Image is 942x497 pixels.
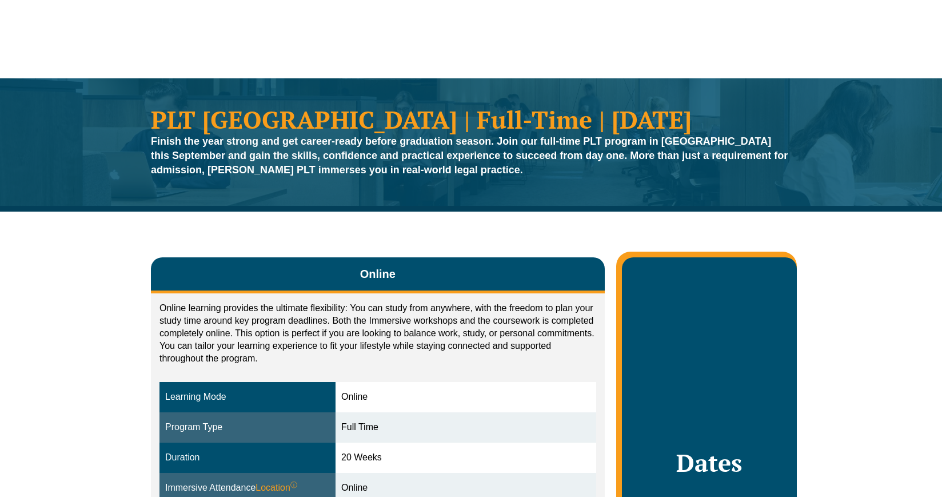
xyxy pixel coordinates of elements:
[633,448,785,477] h2: Dates
[341,391,590,404] div: Online
[341,482,590,495] div: Online
[341,451,590,464] div: 20 Weeks
[256,482,297,495] span: Location
[290,481,297,489] sup: ⓘ
[151,107,791,132] h1: PLT [GEOGRAPHIC_DATA] | Full-Time | [DATE]
[165,421,330,434] div: Program Type
[165,451,330,464] div: Duration
[159,302,596,365] p: Online learning provides the ultimate flexibility: You can study from anywhere, with the freedom ...
[341,421,590,434] div: Full Time
[360,266,396,282] span: Online
[165,482,330,495] div: Immersive Attendance
[165,391,330,404] div: Learning Mode
[151,136,788,176] strong: Finish the year strong and get career-ready before graduation season. Join our full-time PLT prog...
